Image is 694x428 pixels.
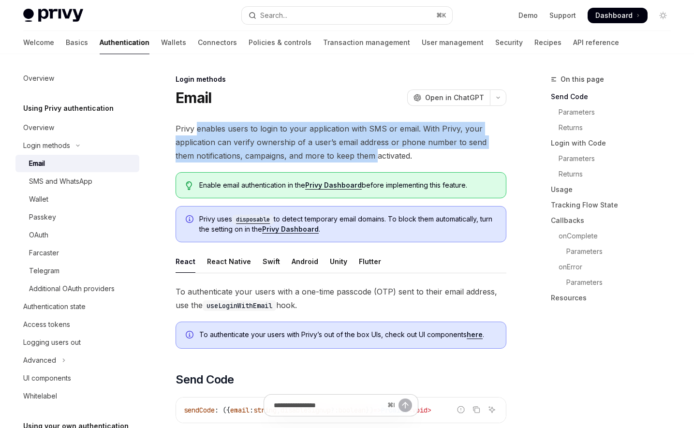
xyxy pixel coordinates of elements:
a: OAuth [15,226,139,244]
div: Search... [260,10,287,21]
button: Send message [399,398,412,412]
a: Transaction management [323,31,410,54]
a: Recipes [534,31,561,54]
h1: Email [176,89,211,106]
a: Privy Dashboard [262,225,319,234]
span: ⌘ K [436,12,446,19]
a: Email [15,155,139,172]
span: On this page [561,74,604,85]
a: Wallet [15,191,139,208]
div: React Native [207,250,251,273]
code: useLoginWithEmail [203,300,276,311]
a: UI components [15,369,139,387]
span: Open in ChatGPT [425,93,484,103]
div: React [176,250,195,273]
svg: Tip [186,181,192,190]
span: Enable email authentication in the before implementing this feature. [199,180,497,190]
svg: Info [186,215,195,225]
div: Overview [23,73,54,84]
div: Overview [23,122,54,133]
a: Welcome [23,31,54,54]
a: Privy Dashboard [305,181,362,190]
a: Authentication [100,31,149,54]
a: Returns [551,166,679,182]
span: To authenticate your users with Privy’s out of the box UIs, check out UI components . [199,330,496,339]
a: Basics [66,31,88,54]
div: Whitelabel [23,390,57,402]
a: SMS and WhatsApp [15,173,139,190]
a: Tracking Flow State [551,197,679,213]
a: Parameters [551,275,679,290]
img: light logo [23,9,83,22]
div: Advanced [23,354,56,366]
a: Parameters [551,151,679,166]
div: Swift [263,250,280,273]
div: Email [29,158,45,169]
div: Flutter [359,250,381,273]
a: API reference [573,31,619,54]
a: Authentication state [15,298,139,315]
a: Callbacks [551,213,679,228]
div: Login methods [176,74,506,84]
div: Logging users out [23,337,81,348]
a: disposable [232,215,274,223]
div: Login methods [23,140,70,151]
span: To authenticate your users with a one-time passcode (OTP) sent to their email address, use the hook. [176,285,506,312]
a: Passkey [15,208,139,226]
span: Send Code [176,372,234,387]
div: Unity [330,250,347,273]
a: Wallets [161,31,186,54]
a: Access tokens [15,316,139,333]
a: Usage [551,182,679,197]
div: UI components [23,372,71,384]
div: Farcaster [29,247,59,259]
a: Logging users out [15,334,139,351]
a: Demo [518,11,538,20]
div: Telegram [29,265,59,277]
button: Toggle Advanced section [15,352,139,369]
div: Authentication state [23,301,86,312]
a: Farcaster [15,244,139,262]
a: Login with Code [551,135,679,151]
a: Telegram [15,262,139,280]
a: Support [549,11,576,20]
a: Resources [551,290,679,306]
a: Overview [15,70,139,87]
div: Passkey [29,211,56,223]
div: SMS and WhatsApp [29,176,92,187]
div: OAuth [29,229,48,241]
a: Parameters [551,244,679,259]
a: Overview [15,119,139,136]
a: User management [422,31,484,54]
span: Privy enables users to login to your application with SMS or email. With Privy, your application ... [176,122,506,162]
button: Toggle Login methods section [15,137,139,154]
a: onError [551,259,679,275]
code: disposable [232,215,274,224]
a: Dashboard [588,8,648,23]
button: Open search [242,7,453,24]
a: onComplete [551,228,679,244]
a: Parameters [551,104,679,120]
span: Dashboard [595,11,633,20]
div: Access tokens [23,319,70,330]
button: Toggle dark mode [655,8,671,23]
input: Ask a question... [274,395,384,416]
a: here [467,330,483,339]
a: Whitelabel [15,387,139,405]
a: Connectors [198,31,237,54]
a: Policies & controls [249,31,311,54]
a: Additional OAuth providers [15,280,139,297]
span: Privy uses to detect temporary email domains. To block them automatically, turn the setting on in... [199,214,496,234]
h5: Using Privy authentication [23,103,114,114]
button: Open in ChatGPT [407,89,490,106]
div: Android [292,250,318,273]
svg: Info [186,331,195,340]
div: Wallet [29,193,48,205]
a: Returns [551,120,679,135]
div: Additional OAuth providers [29,283,115,295]
a: Security [495,31,523,54]
a: Send Code [551,89,679,104]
